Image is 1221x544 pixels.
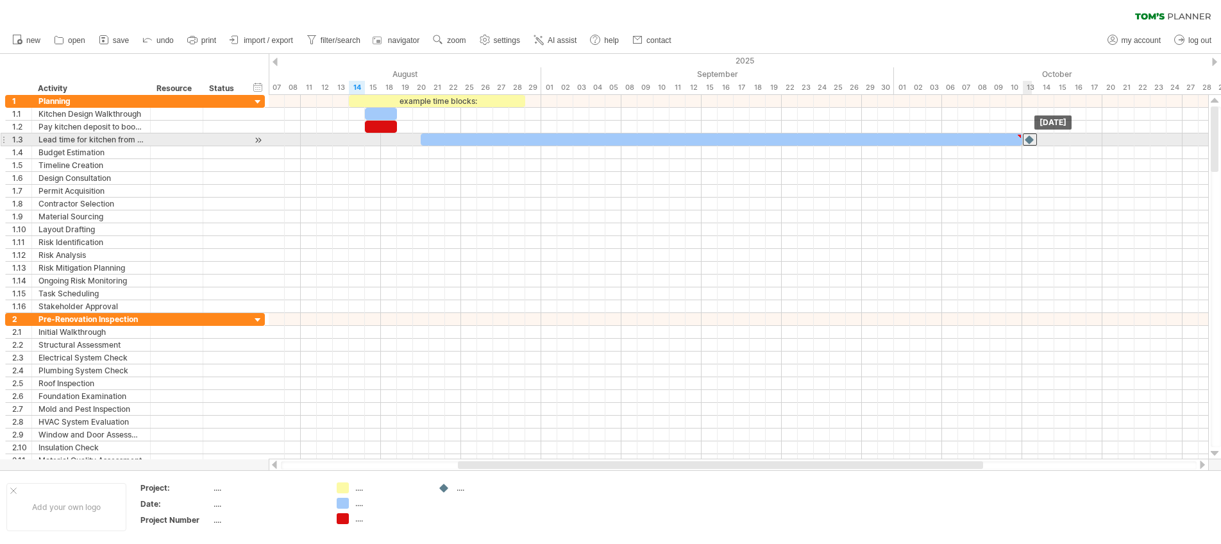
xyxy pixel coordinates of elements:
div: Wednesday, 15 October 2025 [1054,81,1070,94]
div: 1.10 [12,223,31,235]
div: Thursday, 18 September 2025 [750,81,766,94]
div: Tuesday, 21 October 2025 [1118,81,1134,94]
span: filter/search [321,36,360,45]
div: 2.2 [12,339,31,351]
div: September 2025 [541,67,894,81]
div: Tuesday, 7 October 2025 [958,81,974,94]
div: Wednesday, 22 October 2025 [1134,81,1150,94]
div: Task Scheduling [38,287,144,300]
div: Wednesday, 10 September 2025 [653,81,669,94]
div: HVAC System Evaluation [38,416,144,428]
span: open [68,36,85,45]
div: Wednesday, 13 August 2025 [333,81,349,94]
div: Wednesday, 24 September 2025 [814,81,830,94]
a: navigator [371,32,423,49]
div: 1 [12,95,31,107]
div: Tuesday, 28 October 2025 [1199,81,1215,94]
a: log out [1171,32,1215,49]
div: .... [457,482,526,493]
a: settings [476,32,524,49]
div: Lead time for kitchen from [GEOGRAPHIC_DATA] [38,133,144,146]
div: Monday, 20 October 2025 [1102,81,1118,94]
div: Risk Identification [38,236,144,248]
a: filter/search [303,32,364,49]
div: 2.5 [12,377,31,389]
a: undo [139,32,178,49]
div: Monday, 22 September 2025 [782,81,798,94]
div: 2.6 [12,390,31,402]
a: import / export [226,32,297,49]
span: settings [494,36,520,45]
div: 1.6 [12,172,31,184]
div: scroll to activity [252,133,264,147]
div: Stakeholder Approval [38,300,144,312]
div: Monday, 18 August 2025 [381,81,397,94]
div: Plumbing System Check [38,364,144,377]
div: Window and Door Assessment [38,429,144,441]
div: 2.1 [12,326,31,338]
div: .... [355,498,425,509]
div: Material Sourcing [38,210,144,223]
div: Monday, 13 October 2025 [1022,81,1038,94]
div: 2.8 [12,416,31,428]
a: new [9,32,44,49]
div: 1.16 [12,300,31,312]
div: Resource [156,82,196,95]
div: Thursday, 11 September 2025 [669,81,686,94]
div: .... [214,498,321,509]
div: Thursday, 4 September 2025 [589,81,605,94]
span: navigator [388,36,419,45]
div: Monday, 27 October 2025 [1183,81,1199,94]
div: 1.3 [12,133,31,146]
a: zoom [430,32,469,49]
div: example time blocks: [349,95,525,107]
span: contact [646,36,671,45]
a: open [51,32,89,49]
div: 2.3 [12,352,31,364]
div: Friday, 22 August 2025 [445,81,461,94]
div: [DATE] [1034,115,1072,130]
div: Tuesday, 30 September 2025 [878,81,894,94]
div: Electrical System Check [38,352,144,364]
div: Permit Acquisition [38,185,144,197]
span: AI assist [548,36,577,45]
div: 1.9 [12,210,31,223]
div: Foundation Examination [38,390,144,402]
div: Tuesday, 23 September 2025 [798,81,814,94]
div: Friday, 5 September 2025 [605,81,621,94]
div: Thursday, 7 August 2025 [269,81,285,94]
div: 2.7 [12,403,31,415]
span: my account [1122,36,1161,45]
div: Roof Inspection [38,377,144,389]
div: Thursday, 28 August 2025 [509,81,525,94]
div: Tuesday, 19 August 2025 [397,81,413,94]
div: .... [214,482,321,493]
span: undo [156,36,174,45]
span: save [113,36,129,45]
div: Wednesday, 1 October 2025 [894,81,910,94]
div: Friday, 12 September 2025 [686,81,702,94]
div: Thursday, 9 October 2025 [990,81,1006,94]
div: 1.15 [12,287,31,300]
div: 2.9 [12,429,31,441]
a: print [184,32,220,49]
div: Design Consultation [38,172,144,184]
div: Tuesday, 12 August 2025 [317,81,333,94]
div: Monday, 6 October 2025 [942,81,958,94]
div: August 2025 [205,67,541,81]
div: Pre-Renovation Inspection [38,313,144,325]
span: help [604,36,619,45]
a: save [96,32,133,49]
div: Friday, 15 August 2025 [365,81,381,94]
div: Wednesday, 3 September 2025 [573,81,589,94]
div: 1.13 [12,262,31,274]
div: 1.4 [12,146,31,158]
div: 1.14 [12,275,31,287]
div: Wednesday, 20 August 2025 [413,81,429,94]
div: Monday, 11 August 2025 [301,81,317,94]
div: Timeline Creation [38,159,144,171]
span: print [201,36,216,45]
div: Activity [38,82,143,95]
div: Friday, 17 October 2025 [1086,81,1102,94]
div: Tuesday, 9 September 2025 [637,81,653,94]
